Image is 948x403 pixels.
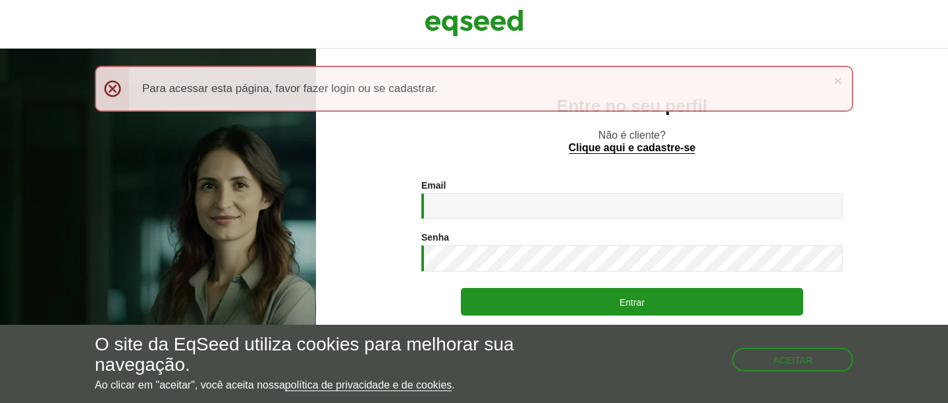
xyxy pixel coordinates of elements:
[425,7,523,39] img: EqSeed Logo
[95,335,550,375] h5: O site da EqSeed utiliza cookies para melhorar sua navegação.
[569,143,696,154] a: Clique aqui e cadastre-se
[421,233,449,242] label: Senha
[834,74,842,87] a: ×
[95,66,853,112] div: Para acessar esta página, favor fazer login ou se cadastrar.
[342,129,922,154] p: Não é cliente?
[95,379,550,391] p: Ao clicar em "aceitar", você aceita nossa .
[421,181,446,190] label: Email
[732,348,853,371] button: Aceitar
[461,288,803,316] button: Entrar
[285,380,452,391] a: política de privacidade e de cookies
